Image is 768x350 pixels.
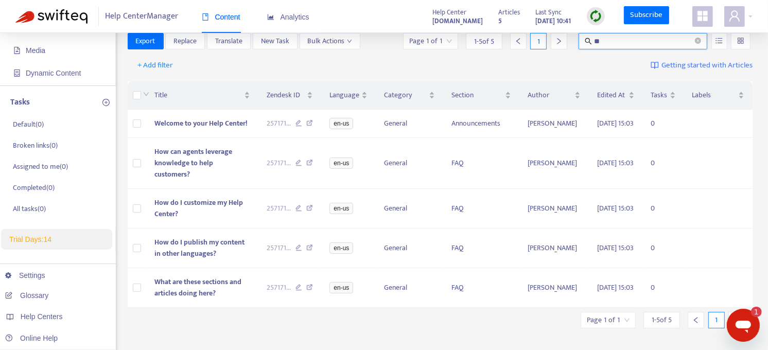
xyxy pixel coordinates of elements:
span: appstore [696,10,709,22]
span: What are these sections and articles doing here? [154,276,241,299]
td: Announcements [443,110,519,138]
a: Subscribe [624,6,669,25]
span: Media [26,46,45,55]
td: [PERSON_NAME] [519,110,588,138]
button: Translate [207,33,251,49]
span: 1 - 5 of 5 [474,36,494,47]
button: + Add filter [130,57,181,74]
strong: 5 [499,15,502,27]
button: New Task [253,33,298,49]
th: Language [321,81,376,110]
iframe: Button to launch messaging window, 1 unread message [727,309,760,342]
span: [DATE] 15:03 [597,117,634,129]
span: Analytics [267,13,309,21]
td: [PERSON_NAME] [519,189,588,229]
a: Getting started with Articles [651,57,753,74]
span: area-chart [267,13,274,21]
span: Help Center Manager [106,7,179,26]
td: General [376,110,443,138]
span: Help Center [433,7,467,18]
td: FAQ [443,138,519,189]
td: 0 [643,268,684,308]
span: en-us [329,203,353,214]
th: Category [376,81,443,110]
p: Assigned to me ( 0 ) [13,161,68,172]
span: Edited At [597,90,626,101]
td: [PERSON_NAME] [519,138,588,189]
td: General [376,189,443,229]
td: FAQ [443,229,519,268]
span: book [202,13,209,21]
span: left [515,38,522,45]
span: How do I customize my Help Center? [154,197,243,220]
span: How can agents leverage knowledge to help customers? [154,146,232,180]
span: Section [451,90,503,101]
td: 0 [643,110,684,138]
th: Labels [684,81,753,110]
span: Tasks [651,90,668,101]
span: New Task [261,36,289,47]
span: [DATE] 15:03 [597,282,634,293]
button: Bulk Actionsdown [300,33,360,49]
td: 0 [643,229,684,268]
span: Getting started with Articles [661,60,753,72]
td: General [376,138,443,189]
p: Broken links ( 0 ) [13,140,58,151]
th: Author [519,81,588,110]
span: search [585,38,592,45]
span: How do I publish my content in other languages? [154,236,245,259]
span: Language [329,90,359,101]
p: Tasks [10,96,30,109]
th: Zendesk ID [258,81,322,110]
span: close-circle [695,37,701,46]
td: [PERSON_NAME] [519,229,588,268]
span: 1 - 5 of 5 [652,314,672,325]
span: plus-circle [102,99,110,106]
span: en-us [329,242,353,254]
td: FAQ [443,189,519,229]
span: user [728,10,741,22]
span: 257171 ... [267,118,291,129]
span: Help Centers [21,312,63,321]
button: Replace [165,33,205,49]
span: Welcome to your Help Center! [154,117,248,129]
span: + Add filter [138,59,173,72]
span: Export [136,36,155,47]
span: Articles [499,7,520,18]
a: Glossary [5,291,48,300]
span: en-us [329,282,353,293]
span: right [555,38,563,45]
span: down [143,91,149,97]
span: [DATE] 15:03 [597,157,634,169]
span: en-us [329,157,353,169]
span: file-image [13,47,21,54]
td: General [376,229,443,268]
th: Edited At [589,81,643,110]
span: left [692,317,700,324]
span: 257171 ... [267,203,291,214]
strong: [DATE] 10:41 [536,15,571,27]
a: Settings [5,271,45,279]
iframe: Number of unread messages [741,307,762,317]
span: [DATE] 15:03 [597,242,634,254]
span: Zendesk ID [267,90,305,101]
div: 1 [708,312,725,328]
a: Online Help [5,334,58,342]
p: Default ( 0 ) [13,119,44,130]
div: 1 [530,33,547,49]
th: Tasks [643,81,684,110]
span: Dynamic Content [26,69,81,77]
span: container [13,69,21,77]
span: Category [384,90,427,101]
span: Content [202,13,240,21]
button: Export [128,33,164,49]
td: 0 [643,138,684,189]
img: Swifteq [15,9,88,24]
span: 257171 ... [267,282,291,293]
a: [DOMAIN_NAME] [433,15,483,27]
td: [PERSON_NAME] [519,268,588,308]
button: unordered-list [711,33,727,49]
span: 257171 ... [267,157,291,169]
span: Author [528,90,572,101]
span: en-us [329,118,353,129]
